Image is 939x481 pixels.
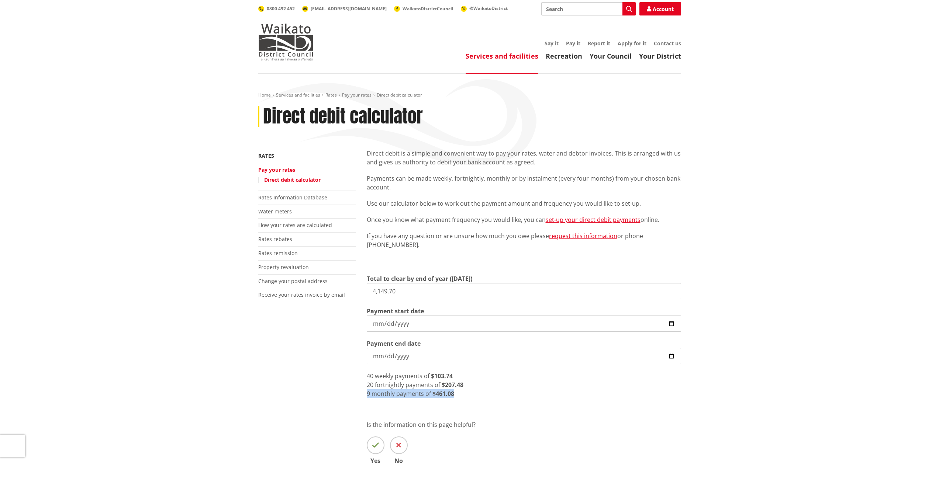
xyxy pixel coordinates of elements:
p: Use our calculator below to work out the payment amount and frequency you would like to set-up. [367,199,681,208]
a: Rates [325,92,337,98]
span: Direct debit calculator [377,92,422,98]
nav: breadcrumb [258,92,681,98]
a: [EMAIL_ADDRESS][DOMAIN_NAME] [302,6,387,12]
a: Change your postal address [258,278,328,285]
a: Recreation [546,52,582,60]
a: Your Council [590,52,632,60]
strong: $207.48 [442,381,463,389]
a: request this information [549,232,617,240]
a: Your District [639,52,681,60]
a: Services and facilities [466,52,538,60]
a: set-up your direct debit payments [546,216,641,224]
a: @WaikatoDistrict [461,5,508,11]
span: weekly payments of [375,372,429,380]
a: Property revaluation [258,264,309,271]
p: Once you know what payment frequency you would like, you can online. [367,215,681,224]
a: Pay it [566,40,580,47]
a: Rates remission [258,250,298,257]
strong: $103.74 [431,372,453,380]
p: Direct debit is a simple and convenient way to pay your rates, water and debtor invoices. This is... [367,149,681,167]
a: Apply for it [618,40,646,47]
a: Direct debit calculator [264,176,321,183]
span: [EMAIL_ADDRESS][DOMAIN_NAME] [311,6,387,12]
a: Pay your rates [258,166,295,173]
a: Receive your rates invoice by email [258,291,345,298]
a: Rates Information Database [258,194,327,201]
a: Home [258,92,271,98]
a: Say it [545,40,559,47]
p: If you have any question or are unsure how much you owe please or phone [PHONE_NUMBER]. [367,231,681,249]
a: Rates rebates [258,236,292,243]
a: 0800 492 452 [258,6,295,12]
a: Pay your rates [342,92,372,98]
label: Total to clear by end of year ([DATE]) [367,274,472,283]
a: Water meters [258,208,292,215]
span: Yes [367,458,384,464]
label: Payment start date [367,307,424,316]
a: Report it [588,40,610,47]
span: monthly payments of [372,390,431,398]
a: WaikatoDistrictCouncil [394,6,453,12]
a: Services and facilities [276,92,320,98]
p: Is the information on this page helpful? [367,420,681,429]
span: 20 [367,381,373,389]
span: 9 [367,390,370,398]
span: 40 [367,372,373,380]
a: Contact us [654,40,681,47]
span: No [390,458,408,464]
p: Payments can be made weekly, fortnightly, monthly or by instalment (every four months) from your ... [367,174,681,192]
input: Search input [541,2,636,15]
img: Waikato District Council - Te Kaunihera aa Takiwaa o Waikato [258,24,314,60]
h1: Direct debit calculator [263,106,423,127]
span: @WaikatoDistrict [469,5,508,11]
span: 0800 492 452 [267,6,295,12]
span: WaikatoDistrictCouncil [403,6,453,12]
a: Account [639,2,681,15]
span: fortnightly payments of [375,381,440,389]
a: Rates [258,152,274,159]
strong: $461.08 [432,390,454,398]
a: How your rates are calculated [258,222,332,229]
iframe: Messenger Launcher [905,450,932,477]
label: Payment end date [367,339,421,348]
